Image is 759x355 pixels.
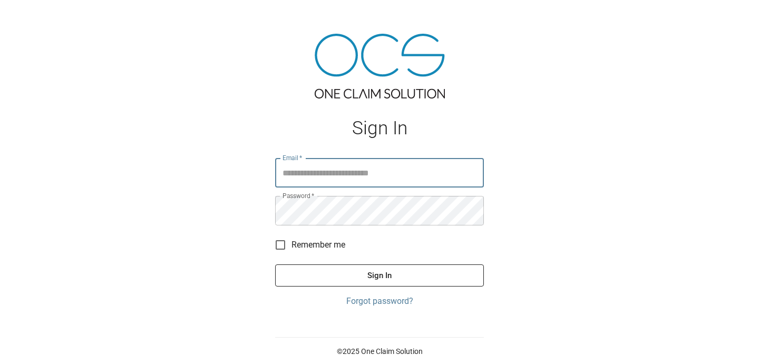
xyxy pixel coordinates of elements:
img: ocs-logo-tra.png [315,34,445,98]
h1: Sign In [275,117,484,139]
label: Password [283,191,314,200]
label: Email [283,153,303,162]
button: Sign In [275,264,484,287]
span: Remember me [291,239,345,251]
a: Forgot password? [275,295,484,308]
img: ocs-logo-white-transparent.png [13,6,55,27]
